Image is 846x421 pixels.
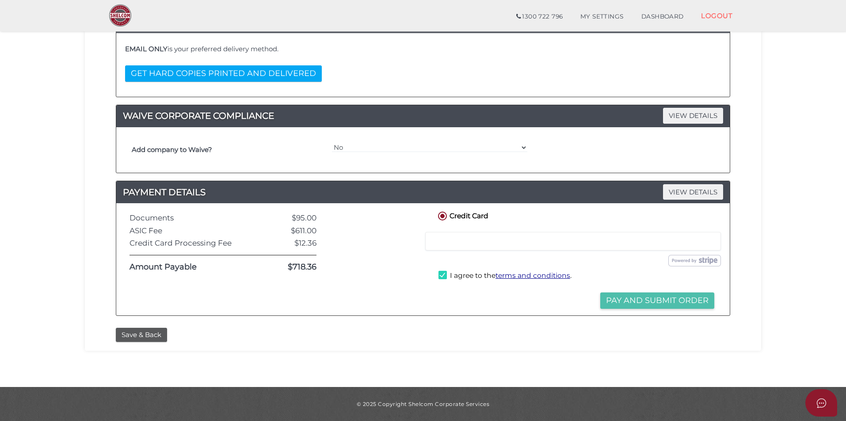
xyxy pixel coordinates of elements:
button: Open asap [805,389,837,417]
a: PAYMENT DETAILSVIEW DETAILS [116,185,730,199]
a: LOGOUT [692,7,741,25]
button: GET HARD COPIES PRINTED AND DELIVERED [125,65,322,82]
h4: PAYMENT DETAILS [116,185,730,199]
a: terms and conditions [495,271,570,280]
span: VIEW DETAILS [663,108,723,123]
div: $611.00 [252,227,323,235]
b: EMAIL ONLY [125,45,168,53]
div: ASIC Fee [123,227,252,235]
div: Credit Card Processing Fee [123,239,252,247]
div: Amount Payable [123,263,252,272]
label: Credit Card [436,210,488,221]
div: $12.36 [252,239,323,247]
h4: is your preferred delivery method. [125,46,721,53]
iframe: Secure card payment input frame [431,237,715,245]
div: © 2025 Copyright Shelcom Corporate Services [91,400,755,408]
a: WAIVE CORPORATE COMPLIANCEVIEW DETAILS [116,109,730,123]
div: $95.00 [252,214,323,222]
button: Save & Back [116,328,167,342]
a: MY SETTINGS [572,8,633,26]
a: 1300 722 796 [507,8,572,26]
b: Add company to Waive? [132,145,212,154]
a: DASHBOARD [633,8,693,26]
img: stripe.png [668,255,721,266]
div: $718.36 [252,263,323,272]
span: VIEW DETAILS [663,184,723,200]
label: I agree to the . [438,271,572,282]
button: Pay and Submit Order [600,292,714,309]
div: Documents [123,214,252,222]
h4: WAIVE CORPORATE COMPLIANCE [116,109,730,123]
